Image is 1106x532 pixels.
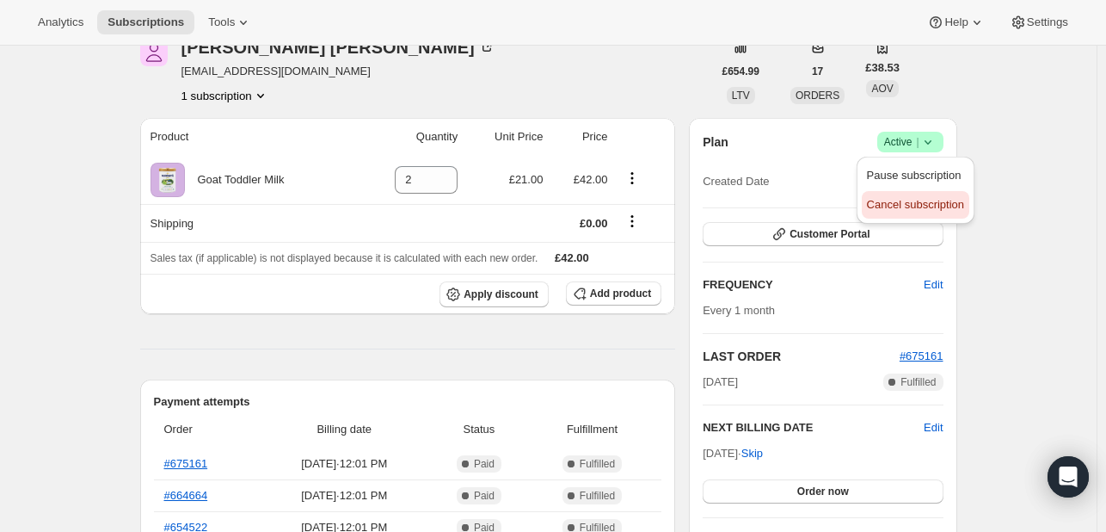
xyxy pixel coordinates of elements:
a: #664664 [164,489,208,502]
span: Pause subscription [867,169,962,182]
span: Analytics [38,15,83,29]
span: | [916,135,919,149]
th: Order [154,411,259,448]
button: #675161 [900,348,943,365]
button: Analytics [28,10,94,34]
h2: FREQUENCY [703,276,924,294]
button: Subscriptions [97,10,194,34]
span: Order now [797,485,849,498]
span: £42.00 [574,173,608,186]
button: Help [917,10,995,34]
span: 17 [812,65,823,78]
th: Product [140,118,357,156]
span: Fulfilled [900,375,936,389]
button: Product actions [181,87,269,104]
span: Zoe Simpson [140,39,168,66]
span: Fulfillment [533,421,651,438]
span: ORDERS [796,90,839,102]
span: Apply discount [464,288,538,301]
span: £654.99 [722,65,759,78]
span: [DATE] · 12:01 PM [264,487,426,504]
span: £0.00 [580,217,608,230]
span: Billing date [264,421,426,438]
span: £38.53 [865,59,900,77]
th: Quantity [357,118,463,156]
span: Every 1 month [703,304,775,317]
h2: LAST ORDER [703,348,900,365]
span: AOV [871,83,893,95]
a: #675161 [164,457,208,470]
h2: Plan [703,133,728,151]
th: Price [548,118,612,156]
span: Subscriptions [108,15,184,29]
th: Unit Price [463,118,548,156]
a: #675161 [900,350,943,362]
span: Sales tax (if applicable) is not displayed because it is calculated with each new order. [151,252,538,264]
img: product img [151,163,185,197]
span: Skip [741,445,763,462]
button: Cancel subscription [862,191,969,219]
span: £21.00 [509,173,544,186]
span: Paid [474,457,495,471]
span: Customer Portal [790,227,869,241]
span: Status [435,421,523,438]
button: Customer Portal [703,222,943,246]
span: £42.00 [555,251,589,264]
span: Tools [208,15,235,29]
span: Fulfilled [580,457,615,471]
button: £654.99 [712,59,770,84]
span: Active [884,133,937,151]
span: [DATE] · 12:01 PM [264,455,426,473]
div: Goat Toddler Milk [185,171,285,189]
button: Apply discount [439,281,549,307]
button: Product actions [618,169,646,188]
button: Pause subscription [862,162,969,189]
span: Paid [474,489,495,503]
span: [DATE] [703,374,738,391]
button: Settings [999,10,1078,34]
div: Open Intercom Messenger [1048,456,1089,498]
span: Cancel subscription [867,198,964,211]
button: Add product [566,281,661,306]
span: Help [944,15,968,29]
h2: NEXT BILLING DATE [703,419,924,436]
h2: Payment attempts [154,393,662,411]
button: 17 [802,59,833,84]
span: [DATE] · [703,447,763,460]
th: Shipping [140,204,357,242]
span: Add product [590,287,651,300]
button: Edit [924,419,943,436]
button: Order now [703,479,943,504]
span: LTV [732,90,750,102]
span: Settings [1027,15,1068,29]
span: Created Date [703,173,769,190]
button: Tools [198,10,262,34]
button: Edit [913,271,953,299]
div: [PERSON_NAME] [PERSON_NAME] [181,39,495,56]
button: Skip [731,440,773,467]
button: Shipping actions [618,212,646,231]
span: Fulfilled [580,489,615,503]
span: Edit [924,276,943,294]
span: [EMAIL_ADDRESS][DOMAIN_NAME] [181,63,495,80]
